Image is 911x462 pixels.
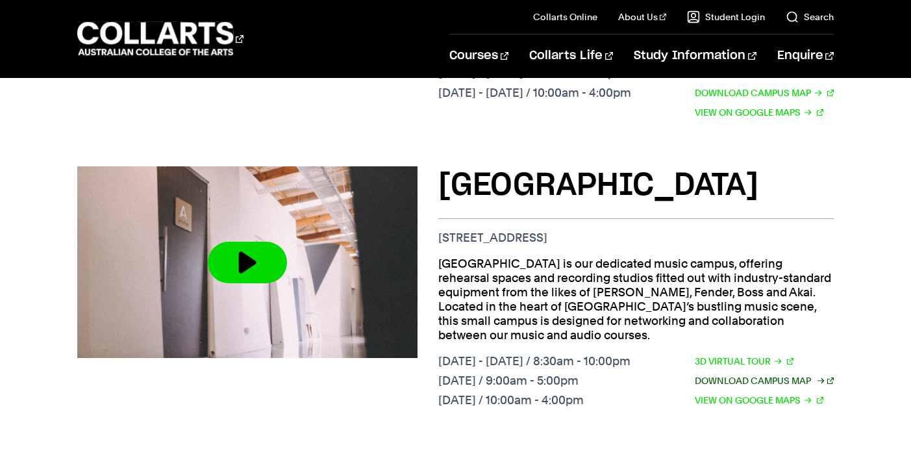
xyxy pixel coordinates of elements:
[438,374,630,388] p: [DATE] / 9:00am - 5:00pm
[618,10,666,23] a: About Us
[786,10,834,23] a: Search
[533,10,597,23] a: Collarts Online
[529,34,613,77] a: Collarts Life
[687,10,765,23] a: Student Login
[77,20,243,57] div: Go to homepage
[695,374,834,388] a: Download Campus Map
[695,393,823,407] a: View on Google Maps
[695,354,793,368] a: 3D Virtual Tour
[695,105,823,120] a: View on Google Maps
[449,34,508,77] a: Courses
[438,231,833,245] p: [STREET_ADDRESS]
[777,34,834,77] a: Enquire
[438,393,630,407] p: [DATE] / 10:00am - 4:00pm
[634,34,756,77] a: Study Information
[695,86,834,100] a: Download Campus Map
[77,166,418,358] img: Video thumbnail
[438,354,630,368] p: [DATE] - [DATE] / 8:30am - 10:00pm
[438,86,631,100] p: [DATE] - [DATE] / 10:00am - 4:00pm
[438,257,833,342] p: [GEOGRAPHIC_DATA] is our dedicated music campus, offering rehearsal spaces and recording studios ...
[438,166,833,205] h3: [GEOGRAPHIC_DATA]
